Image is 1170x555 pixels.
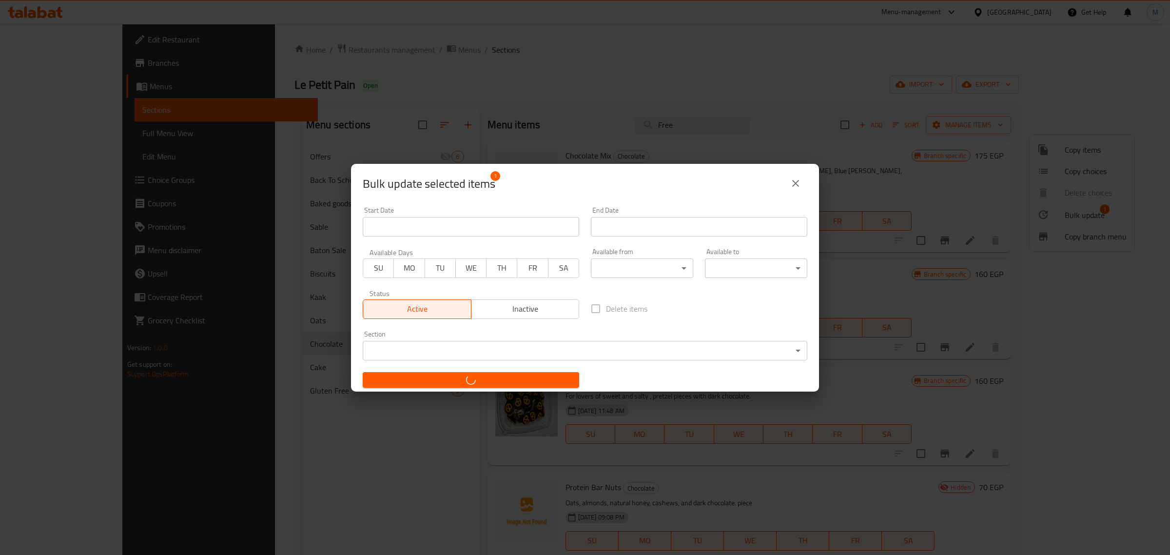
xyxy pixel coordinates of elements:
[363,176,495,192] span: Selected items count
[490,261,513,275] span: TH
[363,299,471,319] button: Active
[367,302,468,316] span: Active
[548,258,579,278] button: SA
[552,261,575,275] span: SA
[455,258,487,278] button: WE
[591,258,693,278] div: ​
[475,302,576,316] span: Inactive
[705,258,807,278] div: ​
[784,172,807,195] button: close
[517,258,548,278] button: FR
[425,258,456,278] button: TU
[367,261,390,275] span: SU
[398,261,421,275] span: MO
[471,299,580,319] button: Inactive
[393,258,425,278] button: MO
[460,261,483,275] span: WE
[363,258,394,278] button: SU
[606,303,647,315] span: Delete items
[486,258,517,278] button: TH
[490,171,500,181] span: 1
[363,341,807,360] div: ​
[429,261,452,275] span: TU
[521,261,544,275] span: FR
